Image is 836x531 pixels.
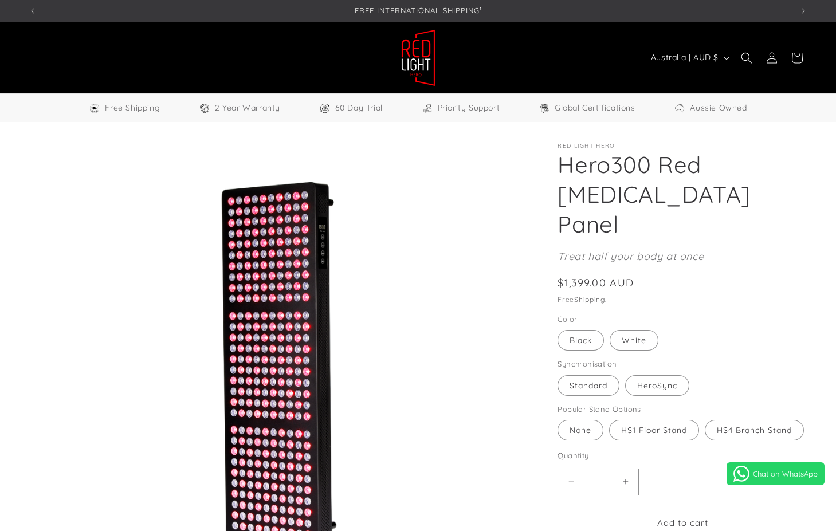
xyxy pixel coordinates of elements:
label: Black [558,330,604,351]
label: None [558,420,603,440]
img: Trial Icon [319,103,331,114]
span: Chat on WhatsApp [753,469,818,478]
legend: Color [558,314,578,325]
img: Aussie Owned Icon [674,103,685,114]
label: Standard [558,375,619,396]
button: Australia | AUD $ [644,47,734,69]
a: Red Light Hero [397,25,439,91]
img: Red Light Hero [401,29,435,86]
span: Australia | AUD $ [651,52,719,64]
label: Quantity [558,450,807,462]
img: Free Shipping Icon [89,103,100,114]
label: HS1 Floor Stand [609,420,699,440]
img: Support Icon [422,103,433,114]
span: FREE INTERNATIONAL SHIPPING¹ [355,6,482,15]
label: HS4 Branch Stand [705,420,804,440]
a: 60 Day Trial [319,101,383,115]
label: White [610,330,658,351]
span: Free Shipping [105,101,160,115]
a: Global Certifications [539,101,635,115]
span: $1,399.00 AUD [558,275,634,290]
span: Priority Support [438,101,500,115]
img: Certifications Icon [539,103,550,114]
legend: Synchronisation [558,359,618,370]
div: Free . [558,294,807,305]
a: 2 Year Warranty [199,101,280,115]
span: 2 Year Warranty [215,101,280,115]
em: Treat half your body at once [558,250,704,263]
p: Red Light Hero [558,143,807,150]
img: Warranty Icon [199,103,210,114]
legend: Popular Stand Options [558,404,642,415]
summary: Search [734,45,759,70]
span: Global Certifications [555,101,635,115]
span: 60 Day Trial [335,101,383,115]
h1: Hero300 Red [MEDICAL_DATA] Panel [558,150,807,239]
a: Shipping [574,295,605,304]
label: HeroSync [625,375,689,396]
a: Chat on WhatsApp [727,462,825,485]
a: Free Worldwide Shipping [89,101,160,115]
a: Priority Support [422,101,500,115]
a: Aussie Owned [674,101,747,115]
span: Aussie Owned [690,101,747,115]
